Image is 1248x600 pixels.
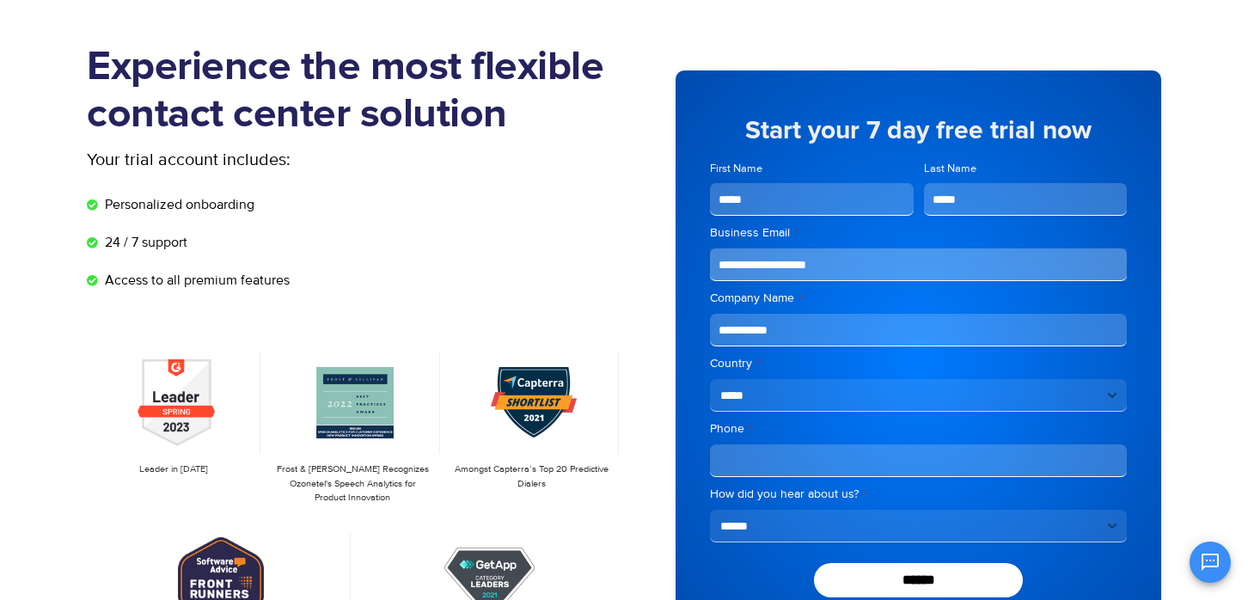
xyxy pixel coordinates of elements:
[710,290,1127,307] label: Company Name
[924,161,1128,177] label: Last Name
[710,161,914,177] label: First Name
[95,462,252,477] p: Leader in [DATE]
[87,44,624,138] h1: Experience the most flexible contact center solution
[87,147,495,173] p: Your trial account includes:
[454,462,610,491] p: Amongst Capterra’s Top 20 Predictive Dialers
[101,232,187,253] span: 24 / 7 support
[101,194,254,215] span: Personalized onboarding
[710,486,1127,503] label: How did you hear about us?
[710,355,1127,372] label: Country
[710,118,1127,144] h5: Start your 7 day free trial now
[710,224,1127,242] label: Business Email
[710,420,1127,438] label: Phone
[1190,542,1231,583] button: Open chat
[274,462,431,505] p: Frost & [PERSON_NAME] Recognizes Ozonetel's Speech Analytics for Product Innovation
[101,270,290,291] span: Access to all premium features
